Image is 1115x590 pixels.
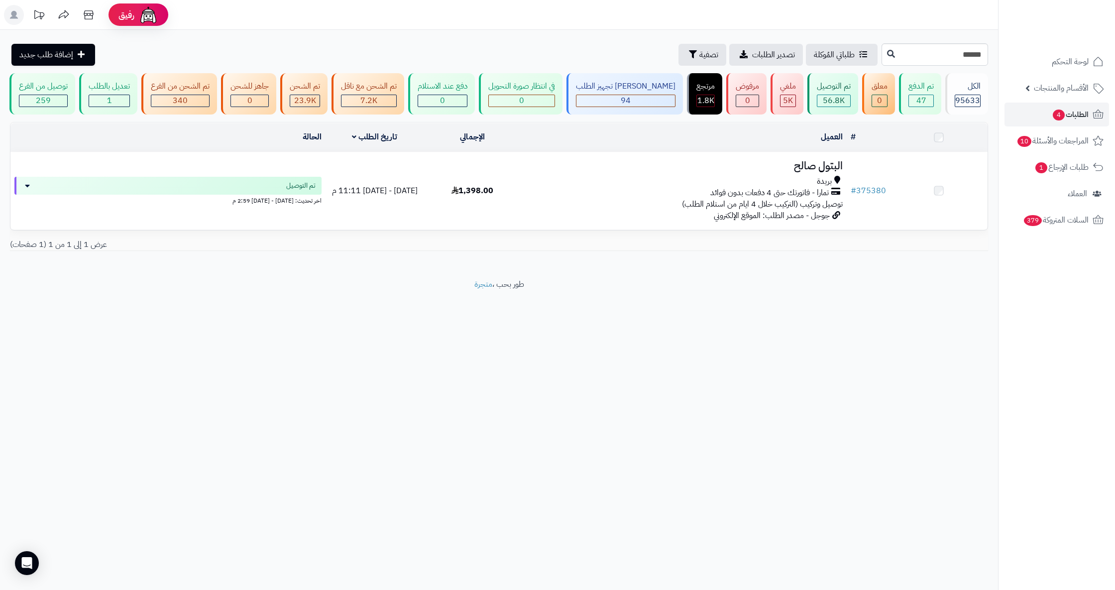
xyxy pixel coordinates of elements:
div: تعديل بالطلب [89,81,130,92]
div: تم التوصيل [817,81,851,92]
a: تم الشحن 23.9K [278,73,330,115]
span: 95633 [955,95,980,107]
a: مرتجع 1.8K [685,73,724,115]
a: جاهز للشحن 0 [219,73,278,115]
span: إضافة طلب جديد [19,49,73,61]
span: # [851,185,856,197]
span: 56.8K [823,95,845,107]
a: تاريخ الطلب [352,131,397,143]
span: 10 [1017,136,1031,147]
span: جوجل - مصدر الطلب: الموقع الإلكتروني [714,210,830,222]
span: 259 [36,95,51,107]
div: 4985 [780,95,795,107]
span: 1 [1035,162,1047,173]
span: العملاء [1068,187,1087,201]
span: 379 [1024,215,1042,226]
span: 23.9K [294,95,316,107]
a: تم الشحن من الفرع 340 [139,73,219,115]
div: عرض 1 إلى 1 من 1 (1 صفحات) [2,239,499,250]
span: [DATE] - [DATE] 11:11 م [332,185,418,197]
button: تصفية [678,44,726,66]
div: جاهز للشحن [230,81,269,92]
div: 56793 [817,95,850,107]
span: 1,398.00 [451,185,493,197]
span: 94 [621,95,631,107]
a: في انتظار صورة التحويل 0 [477,73,564,115]
a: العملاء [1004,182,1109,206]
span: تصفية [699,49,718,61]
div: 23897 [290,95,320,107]
a: تم التوصيل 56.8K [805,73,860,115]
span: 4 [1053,110,1065,120]
a: الحالة [303,131,322,143]
div: 259 [19,95,67,107]
a: متجرة [474,278,492,290]
a: المراجعات والأسئلة10 [1004,129,1109,153]
span: المراجعات والأسئلة [1016,134,1089,148]
a: معلق 0 [860,73,897,115]
div: تم الشحن من الفرع [151,81,210,92]
span: تصدير الطلبات [752,49,795,61]
div: الكل [955,81,981,92]
a: [PERSON_NAME] تجهيز الطلب 94 [564,73,685,115]
span: بريدة [817,176,832,187]
div: توصيل من الفرع [19,81,68,92]
div: 94 [576,95,675,107]
div: 0 [418,95,467,107]
a: دفع عند الاستلام 0 [406,73,477,115]
div: ملغي [780,81,796,92]
span: 47 [916,95,926,107]
span: طلباتي المُوكلة [814,49,855,61]
div: معلق [872,81,888,92]
span: 0 [247,95,252,107]
a: السلات المتروكة379 [1004,208,1109,232]
div: [PERSON_NAME] تجهيز الطلب [576,81,675,92]
div: دفع عند الاستلام [418,81,467,92]
a: العميل [821,131,843,143]
div: Open Intercom Messenger [15,551,39,575]
span: 1 [107,95,112,107]
span: الأقسام والمنتجات [1034,81,1089,95]
span: تمارا - فاتورتك حتى 4 دفعات بدون فوائد [710,187,829,199]
div: تم الشحن [290,81,320,92]
span: 0 [745,95,750,107]
div: 0 [231,95,268,107]
div: مرتجع [696,81,715,92]
a: الطلبات4 [1004,103,1109,126]
a: تم الدفع 47 [897,73,943,115]
span: 1.8K [697,95,714,107]
span: 0 [877,95,882,107]
span: 5K [783,95,793,107]
a: مرفوض 0 [724,73,769,115]
div: 0 [736,95,759,107]
div: تم الشحن مع ناقل [341,81,397,92]
a: تم الشحن مع ناقل 7.2K [330,73,406,115]
span: السلات المتروكة [1023,213,1089,227]
a: طلبات الإرجاع1 [1004,155,1109,179]
span: 0 [519,95,524,107]
div: 1 [89,95,129,107]
span: 0 [440,95,445,107]
a: الكل95633 [943,73,990,115]
a: تحديثات المنصة [26,5,51,27]
span: لوحة التحكم [1052,55,1089,69]
a: # [851,131,856,143]
div: 0 [872,95,887,107]
img: ai-face.png [138,5,158,25]
span: طلبات الإرجاع [1034,160,1089,174]
a: إضافة طلب جديد [11,44,95,66]
span: رفيق [118,9,134,21]
a: ملغي 5K [769,73,805,115]
a: تعديل بالطلب 1 [77,73,139,115]
div: 340 [151,95,209,107]
div: في انتظار صورة التحويل [488,81,555,92]
div: 0 [489,95,555,107]
a: لوحة التحكم [1004,50,1109,74]
a: الإجمالي [460,131,485,143]
div: 1817 [697,95,714,107]
a: طلباتي المُوكلة [806,44,878,66]
span: الطلبات [1052,108,1089,121]
span: توصيل وتركيب (التركيب خلال 4 ايام من استلام الطلب) [682,198,843,210]
h3: البتول صالح [525,160,843,172]
div: 47 [909,95,933,107]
